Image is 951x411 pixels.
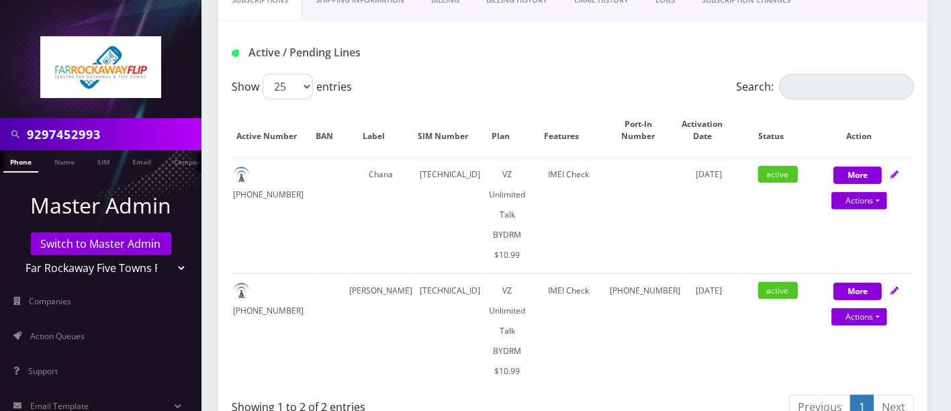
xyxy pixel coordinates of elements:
[529,281,608,301] div: IMEI Check
[779,74,914,99] input: Search:
[529,165,608,185] div: IMEI Check
[40,36,161,98] img: Far Rockaway Five Towns Flip
[349,105,412,156] th: Label: activate to sort column ascending
[167,150,212,171] a: Company
[488,157,527,272] td: VZ Unlimited Talk BYDRM $10.99
[736,74,914,99] label: Search:
[414,273,487,388] td: [TECHNICAL_ID]
[233,157,313,272] td: [PHONE_NUMBER]
[610,273,680,388] td: [PHONE_NUMBER]
[414,157,487,272] td: [TECHNICAL_ID]
[682,105,736,156] th: Activation Date: activate to sort column ascending
[696,169,722,180] span: [DATE]
[232,50,239,57] img: Active / Pending Lines
[349,273,412,388] td: [PERSON_NAME]
[488,273,527,388] td: VZ Unlimited Talk BYDRM $10.99
[233,167,250,183] img: default.png
[831,308,887,326] a: Actions
[833,283,882,300] button: More
[30,330,85,342] span: Action Queues
[831,192,887,210] a: Actions
[233,273,313,388] td: [PHONE_NUMBER]
[610,105,680,156] th: Port-In Number: activate to sort column ascending
[738,105,818,156] th: Status: activate to sort column ascending
[91,150,116,171] a: SIM
[232,46,446,59] h1: Active / Pending Lines
[3,150,38,173] a: Phone
[758,166,798,183] span: active
[833,167,882,184] button: More
[263,74,313,99] select: Showentries
[126,150,158,171] a: Email
[349,157,412,272] td: Chana
[488,105,527,156] th: Plan: activate to sort column ascending
[758,282,798,299] span: active
[232,74,352,99] label: Show entries
[28,365,58,377] span: Support
[414,105,487,156] th: SIM Number: activate to sort column ascending
[31,232,171,255] a: Switch to Master Admin
[819,105,913,156] th: Action: activate to sort column ascending
[314,105,347,156] th: BAN: activate to sort column ascending
[30,295,72,307] span: Companies
[48,150,81,171] a: Name
[233,105,313,156] th: Active Number: activate to sort column ascending
[529,105,608,156] th: Features: activate to sort column ascending
[27,122,198,147] input: Search in Company
[696,285,722,296] span: [DATE]
[233,283,250,300] img: default.png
